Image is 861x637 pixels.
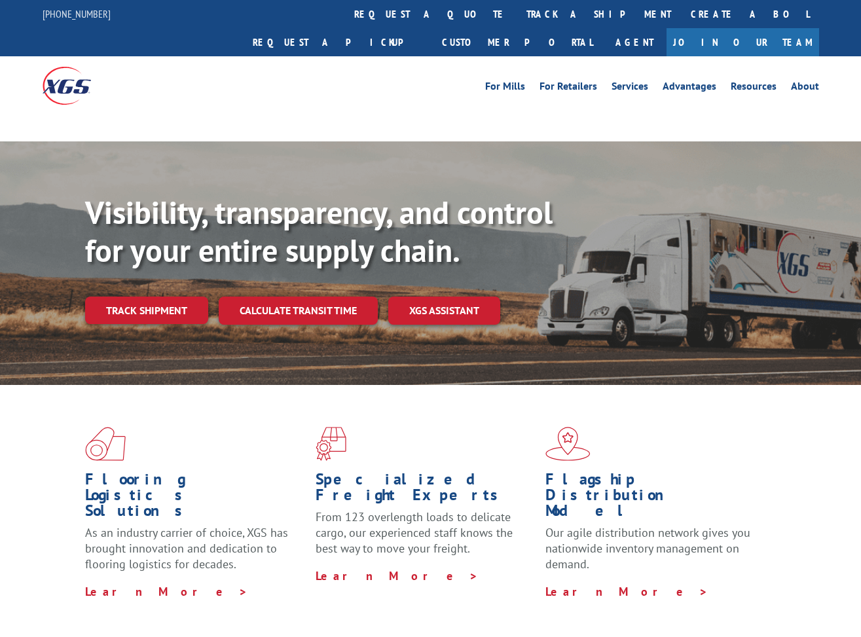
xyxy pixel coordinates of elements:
[85,584,248,599] a: Learn More >
[545,427,591,461] img: xgs-icon-flagship-distribution-model-red
[43,7,111,20] a: [PHONE_NUMBER]
[545,525,750,572] span: Our agile distribution network gives you nationwide inventory management on demand.
[85,192,553,270] b: Visibility, transparency, and control for your entire supply chain.
[316,471,536,509] h1: Specialized Freight Experts
[731,81,777,96] a: Resources
[316,427,346,461] img: xgs-icon-focused-on-flooring-red
[485,81,525,96] a: For Mills
[243,28,432,56] a: Request a pickup
[85,525,288,572] span: As an industry carrier of choice, XGS has brought innovation and dedication to flooring logistics...
[85,297,208,324] a: Track shipment
[602,28,667,56] a: Agent
[540,81,597,96] a: For Retailers
[545,584,708,599] a: Learn More >
[791,81,819,96] a: About
[545,471,766,525] h1: Flagship Distribution Model
[316,568,479,583] a: Learn More >
[85,427,126,461] img: xgs-icon-total-supply-chain-intelligence-red
[612,81,648,96] a: Services
[388,297,500,325] a: XGS ASSISTANT
[219,297,378,325] a: Calculate transit time
[667,28,819,56] a: Join Our Team
[432,28,602,56] a: Customer Portal
[316,509,536,568] p: From 123 overlength loads to delicate cargo, our experienced staff knows the best way to move you...
[85,471,306,525] h1: Flooring Logistics Solutions
[663,81,716,96] a: Advantages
